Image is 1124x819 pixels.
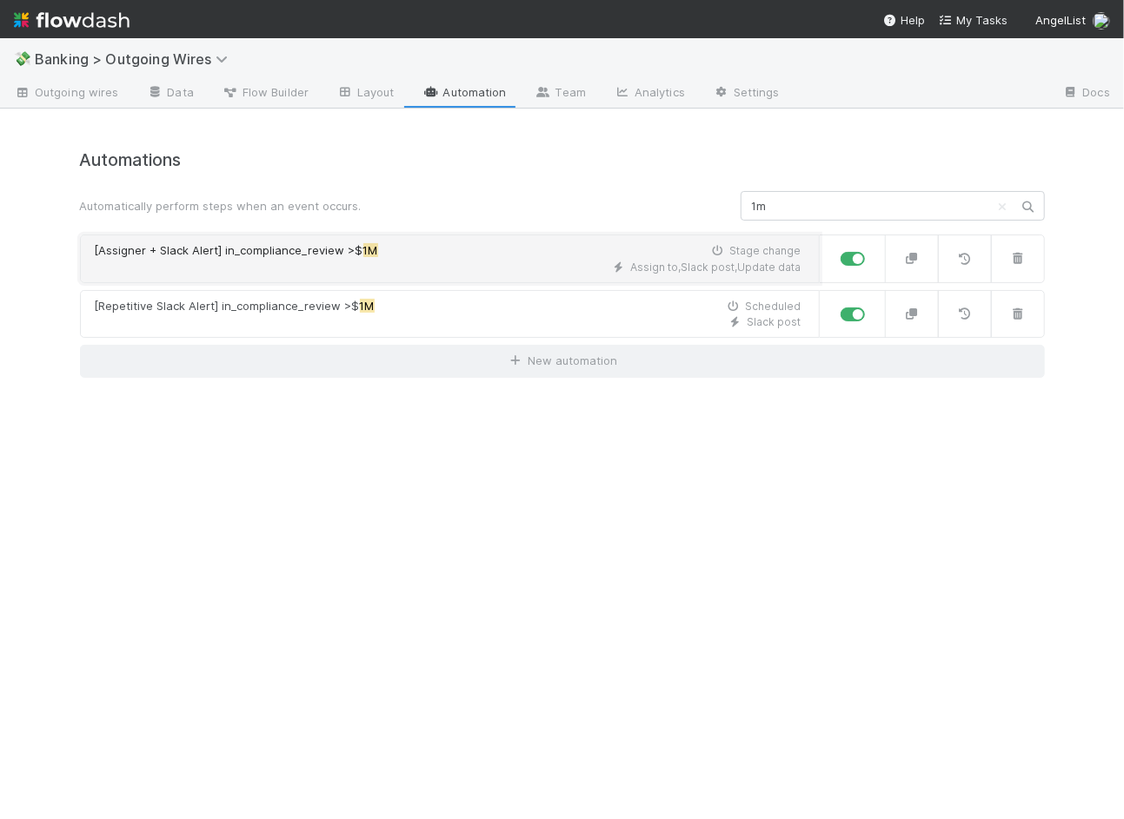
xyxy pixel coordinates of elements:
[14,5,130,35] img: logo-inverted-e16ddd16eac7371096b0.svg
[323,80,409,108] a: Layout
[994,193,1012,221] button: Clear search
[222,83,309,101] span: Flow Builder
[67,197,728,215] div: Automatically perform steps when an event occurs.
[730,244,801,257] span: Stage change
[746,300,801,313] span: Scheduled
[1048,80,1124,108] a: Docs
[699,80,794,108] a: Settings
[208,80,323,108] a: Flow Builder
[80,150,1045,170] h4: Automations
[738,261,801,274] span: Update data
[939,11,1008,29] a: My Tasks
[682,261,735,274] span: Slack post
[741,191,1045,221] input: Search
[363,243,378,257] mark: 1M
[80,345,1045,378] a: New automation
[631,261,679,274] span: Assign to
[80,290,820,339] a: [Repetitive Slack Alert] in_compliance_review >$1MScheduledSlack post
[14,83,118,101] span: Outgoing wires
[883,11,925,29] div: Help
[95,243,363,257] span: [Assigner + Slack Alert] in_compliance_review >$
[682,261,738,274] span: ,
[1035,13,1086,27] span: AngelList
[35,50,236,68] span: Banking > Outgoing Wires
[521,80,600,108] a: Team
[939,13,1008,27] span: My Tasks
[409,80,521,108] a: Automation
[80,234,820,283] a: [Assigner + Slack Alert] in_compliance_review >$1MStage changeAssign to,Slack post,Update data
[14,51,31,66] span: 💸
[360,299,375,313] mark: 1M
[95,299,360,313] span: [Repetitive Slack Alert] in_compliance_review >$
[132,80,207,108] a: Data
[1093,12,1110,30] img: avatar_c6c9a18c-a1dc-4048-8eac-219674057138.png
[748,315,801,328] span: Slack post
[600,80,699,108] a: Analytics
[631,261,682,274] span: ,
